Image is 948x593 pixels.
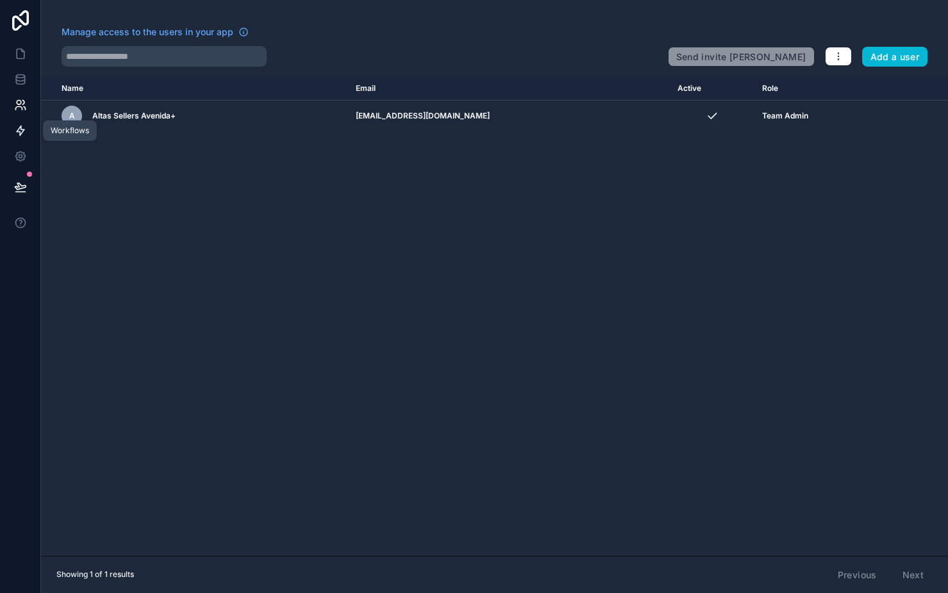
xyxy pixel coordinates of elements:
th: Active [670,77,754,101]
th: Role [754,77,887,101]
td: [EMAIL_ADDRESS][DOMAIN_NAME] [348,101,670,132]
span: Altas Sellers Avenida+ [92,111,176,121]
th: Email [348,77,670,101]
span: A [69,111,75,121]
button: Add a user [862,47,928,67]
div: Workflows [51,126,89,136]
span: Showing 1 of 1 results [56,569,134,580]
a: Manage access to the users in your app [62,26,249,38]
div: scrollable content [41,77,948,556]
th: Name [41,77,348,101]
span: Team Admin [762,111,808,121]
span: Manage access to the users in your app [62,26,233,38]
